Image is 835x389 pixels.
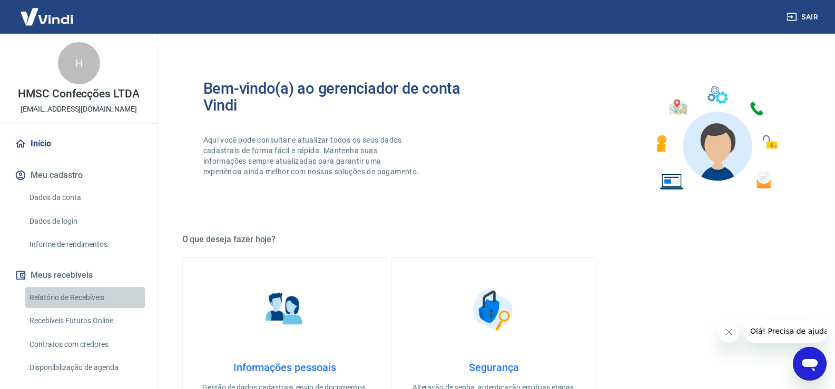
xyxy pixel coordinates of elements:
button: Sair [784,7,822,27]
iframe: Fechar mensagem [719,322,740,343]
iframe: Mensagem da empresa [744,320,827,343]
a: Disponibilização de agenda [25,357,145,378]
p: [EMAIL_ADDRESS][DOMAIN_NAME] [21,104,137,115]
img: Segurança [467,283,520,336]
a: Dados de login [25,211,145,232]
h2: Bem-vindo(a) ao gerenciador de conta Vindi [203,80,494,114]
button: Meu cadastro [13,164,145,187]
h4: Segurança [409,361,579,374]
a: Relatório de Recebíveis [25,287,145,308]
p: HMSC Confecções LTDA [18,88,140,99]
img: Imagem de um avatar masculino com diversos icones exemplificando as funcionalidades do gerenciado... [647,80,785,196]
a: Contratos com credores [25,334,145,355]
a: Recebíveis Futuros Online [25,310,145,332]
button: Meus recebíveis [13,264,145,287]
a: Início [13,132,145,155]
div: H [58,42,100,84]
span: Olá! Precisa de ajuda? [6,7,89,16]
h4: Informações pessoais [200,361,370,374]
img: Vindi [13,1,81,33]
a: Dados da conta [25,187,145,208]
p: Aqui você pode consultar e atualizar todos os seus dados cadastrais de forma fácil e rápida. Mant... [203,135,421,177]
h5: O que deseja fazer hoje? [182,234,806,245]
a: Informe de rendimentos [25,234,145,255]
img: Informações pessoais [258,283,311,336]
iframe: Botão para abrir a janela de mensagens [793,347,827,381]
